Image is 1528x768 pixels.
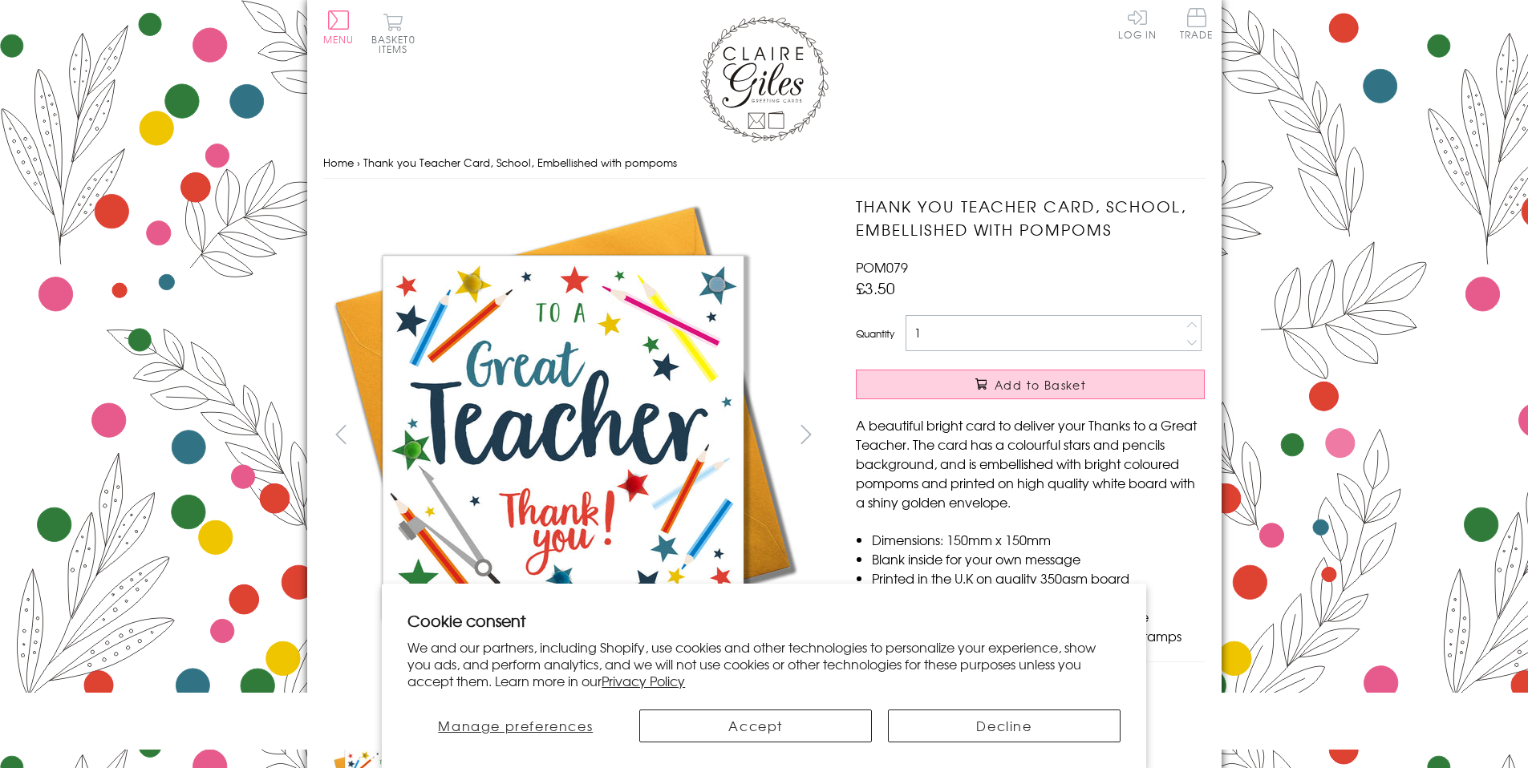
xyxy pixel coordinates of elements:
img: Thank you Teacher Card, School, Embellished with pompoms [322,195,804,676]
span: Thank you Teacher Card, School, Embellished with pompoms [363,155,677,170]
button: Add to Basket [856,370,1205,399]
span: POM079 [856,257,908,277]
span: Manage preferences [438,716,593,735]
button: Accept [639,709,872,742]
span: £3.50 [856,277,895,299]
h1: Thank you Teacher Card, School, Embellished with pompoms [856,195,1205,241]
span: Add to Basket [995,377,1086,393]
span: Trade [1180,8,1214,39]
button: Basket0 items [371,13,415,54]
li: Blank inside for your own message [872,549,1205,568]
a: Privacy Policy [602,671,685,690]
button: Menu [323,10,355,44]
p: A beautiful bright card to deliver your Thanks to a Great Teacher. The card has a colourful stars... [856,415,1205,511]
h2: Cookie consent [407,609,1121,632]
span: 0 items [379,32,415,56]
li: Dimensions: 150mm x 150mm [872,530,1205,549]
p: We and our partners, including Shopify, use cookies and other technologies to personalize your ex... [407,639,1121,689]
img: Claire Giles Greetings Cards [700,16,829,143]
a: Trade [1180,8,1214,42]
li: Printed in the U.K on quality 350gsm board [872,568,1205,588]
button: Manage preferences [407,709,623,742]
a: Log In [1118,8,1157,39]
a: Home [323,155,354,170]
nav: breadcrumbs [323,147,1206,180]
span: Menu [323,32,355,46]
label: Quantity [856,326,894,341]
img: Thank you Teacher Card, School, Embellished with pompoms [824,195,1305,623]
button: Decline [888,709,1121,742]
span: › [357,155,360,170]
button: next [788,416,824,452]
button: prev [323,416,359,452]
